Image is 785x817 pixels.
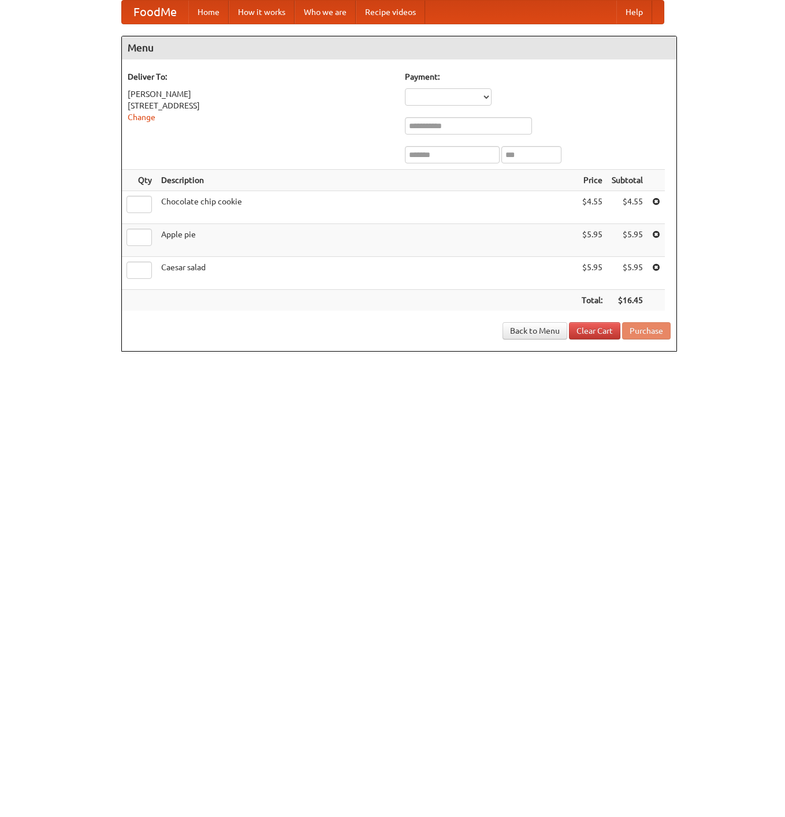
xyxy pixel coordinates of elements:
[128,71,393,83] h5: Deliver To:
[577,224,607,257] td: $5.95
[122,170,157,191] th: Qty
[356,1,425,24] a: Recipe videos
[122,1,188,24] a: FoodMe
[128,88,393,100] div: [PERSON_NAME]
[157,224,577,257] td: Apple pie
[577,290,607,311] th: Total:
[295,1,356,24] a: Who we are
[607,224,648,257] td: $5.95
[607,257,648,290] td: $5.95
[157,170,577,191] th: Description
[616,1,652,24] a: Help
[157,191,577,224] td: Chocolate chip cookie
[577,257,607,290] td: $5.95
[122,36,676,59] h4: Menu
[569,322,620,340] a: Clear Cart
[405,71,671,83] h5: Payment:
[128,100,393,111] div: [STREET_ADDRESS]
[577,191,607,224] td: $4.55
[128,113,155,122] a: Change
[607,191,648,224] td: $4.55
[577,170,607,191] th: Price
[607,170,648,191] th: Subtotal
[503,322,567,340] a: Back to Menu
[157,257,577,290] td: Caesar salad
[607,290,648,311] th: $16.45
[188,1,229,24] a: Home
[229,1,295,24] a: How it works
[622,322,671,340] button: Purchase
